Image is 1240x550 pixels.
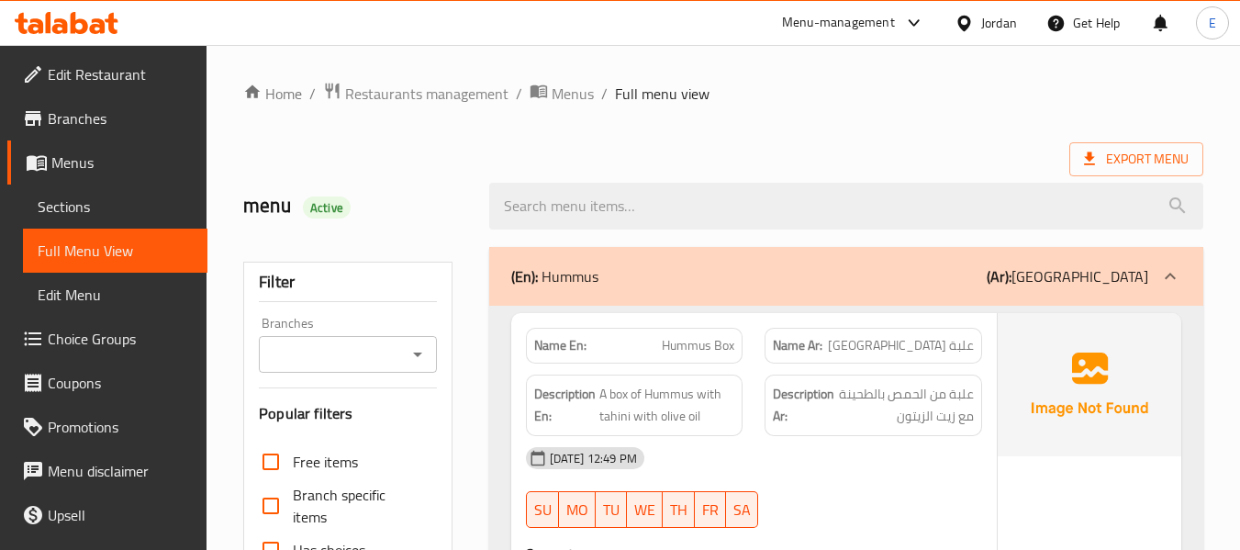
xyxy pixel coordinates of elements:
[534,383,596,428] strong: Description En:
[48,460,193,482] span: Menu disclaimer
[599,383,735,428] span: A box of Hummus with tahini with olive oil
[1084,148,1189,171] span: Export Menu
[48,504,193,526] span: Upsell
[733,497,751,523] span: SA
[48,107,193,129] span: Branches
[38,196,193,218] span: Sections
[670,497,687,523] span: TH
[259,263,436,302] div: Filter
[662,336,734,355] span: Hummus Box
[259,403,436,424] h3: Popular filters
[309,83,316,105] li: /
[773,336,822,355] strong: Name Ar:
[828,336,974,355] span: علبة [GEOGRAPHIC_DATA]
[243,83,302,105] a: Home
[23,273,207,317] a: Edit Menu
[511,265,598,287] p: Hummus
[38,240,193,262] span: Full Menu View
[243,82,1203,106] nav: breadcrumb
[987,265,1148,287] p: [GEOGRAPHIC_DATA]
[243,192,466,219] h2: menu
[773,383,834,428] strong: Description Ar:
[48,372,193,394] span: Coupons
[48,63,193,85] span: Edit Restaurant
[7,96,207,140] a: Branches
[702,497,719,523] span: FR
[534,497,552,523] span: SU
[51,152,193,174] span: Menus
[695,491,726,528] button: FR
[511,263,538,290] b: (En):
[615,83,709,105] span: Full menu view
[293,484,421,528] span: Branch specific items
[663,491,695,528] button: TH
[323,82,508,106] a: Restaurants management
[838,383,974,428] span: علبة من الحمص بالطحينة مع زيت الزيتون
[526,491,559,528] button: SU
[601,83,608,105] li: /
[7,493,207,537] a: Upsell
[7,405,207,449] a: Promotions
[7,140,207,185] a: Menus
[998,313,1181,456] img: Ae5nvW7+0k+MAAAAAElFTkSuQmCC
[23,185,207,229] a: Sections
[303,199,351,217] span: Active
[542,450,644,467] span: [DATE] 12:49 PM
[552,83,594,105] span: Menus
[405,342,430,367] button: Open
[782,12,895,34] div: Menu-management
[345,83,508,105] span: Restaurants management
[48,328,193,350] span: Choice Groups
[516,83,522,105] li: /
[1069,142,1203,176] span: Export Menu
[634,497,655,523] span: WE
[303,196,351,219] div: Active
[987,263,1011,290] b: (Ar):
[7,317,207,361] a: Choice Groups
[293,451,358,473] span: Free items
[7,361,207,405] a: Coupons
[603,497,620,523] span: TU
[566,497,588,523] span: MO
[596,491,627,528] button: TU
[489,183,1203,230] input: search
[627,491,663,528] button: WE
[48,416,193,438] span: Promotions
[981,13,1017,33] div: Jordan
[559,491,596,528] button: MO
[726,491,758,528] button: SA
[7,449,207,493] a: Menu disclaimer
[530,82,594,106] a: Menus
[1209,13,1216,33] span: E
[23,229,207,273] a: Full Menu View
[7,52,207,96] a: Edit Restaurant
[489,247,1203,306] div: (En): Hummus(Ar):[GEOGRAPHIC_DATA]
[534,336,586,355] strong: Name En:
[38,284,193,306] span: Edit Menu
